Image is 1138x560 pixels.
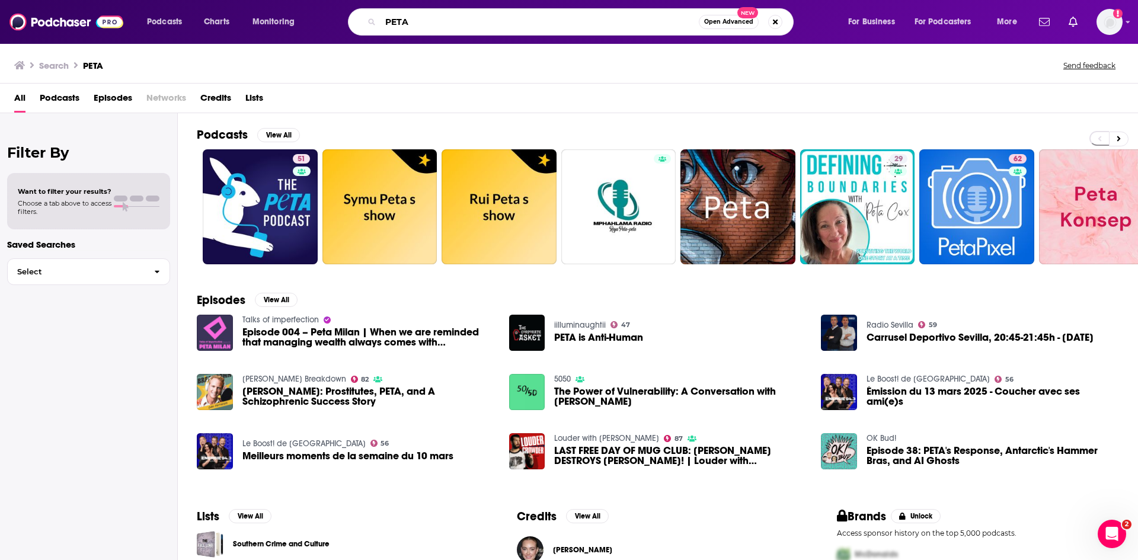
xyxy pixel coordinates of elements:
a: Dan Mathews: Prostitutes, PETA, and A Schizophrenic Success Story [242,386,495,407]
a: 62 [919,149,1034,264]
p: Saved Searches [7,239,170,250]
button: open menu [907,12,989,31]
button: Open AdvancedNew [699,15,759,29]
a: Episodes [94,88,132,113]
img: Émission du 13 mars 2025 - Coucher avec ses ami(e)s [821,374,857,410]
a: PETA is Anti-Human [509,315,545,351]
span: Select [8,268,145,276]
img: The Power of Vulnerability: A Conversation with Peta Slocombe [509,374,545,410]
a: Episode 38: PETA's Response, Antarctic's Hammer Bras, and AI Ghosts [867,446,1119,466]
a: Lists [245,88,263,113]
a: 51 [203,149,318,264]
button: open menu [840,12,910,31]
a: 56 [370,440,389,447]
a: LAST FREE DAY OF MUG CLUB: VIVEK DESTROYS DON LEMON! | Louder with Crowder [509,433,545,469]
a: Meilleurs moments de la semaine du 10 mars [242,451,453,461]
h2: Lists [197,509,219,524]
a: 29 [890,154,907,164]
span: Logged in as WesBurdett [1097,9,1123,35]
img: User Profile [1097,9,1123,35]
a: Carrusel Deportivo Sevilla, 20:45-21:45h - 08/12/2024 [821,315,857,351]
span: 47 [621,322,630,328]
a: EpisodesView All [197,293,298,308]
a: Charts [196,12,236,31]
span: 56 [1005,377,1014,382]
a: CreditsView All [517,509,609,524]
span: Want to filter your results? [18,187,111,196]
img: Episode 38: PETA's Response, Antarctic's Hammer Bras, and AI Ghosts [821,433,857,469]
img: Meilleurs moments de la semaine du 10 mars [197,433,233,469]
a: All [14,88,25,113]
a: 29 [800,149,915,264]
span: 59 [929,322,937,328]
a: Peta Murgatroyd [553,545,612,555]
h2: Credits [517,509,557,524]
h2: Podcasts [197,127,248,142]
a: Show notifications dropdown [1064,12,1082,32]
span: The Power of Vulnerability: A Conversation with [PERSON_NAME] [554,386,807,407]
a: Le Boost! de Montréal [242,439,366,449]
a: Credits [200,88,231,113]
button: Select [7,258,170,285]
a: PodcastsView All [197,127,300,142]
button: open menu [989,12,1032,31]
span: 51 [298,153,305,165]
a: OK Bud! [867,433,896,443]
a: Louder with Crowder [554,433,659,443]
span: For Podcasters [915,14,971,30]
a: Carrusel Deportivo Sevilla, 20:45-21:45h - 08/12/2024 [867,332,1094,343]
span: Carrusel Deportivo Sevilla, 20:45-21:45h - [DATE] [867,332,1094,343]
span: Southern Crime and Culture [197,531,223,558]
span: 82 [361,377,369,382]
a: Podcasts [40,88,79,113]
span: More [997,14,1017,30]
span: For Business [848,14,895,30]
a: 47 [610,321,630,328]
span: 2 [1122,520,1131,529]
a: Émission du 13 mars 2025 - Coucher avec ses ami(e)s [867,386,1119,407]
a: Talks of imperfection [242,315,319,325]
button: Send feedback [1060,60,1119,71]
a: 62 [1009,154,1027,164]
span: [PERSON_NAME]: Prostitutes, PETA, and A Schizophrenic Success Story [242,386,495,407]
button: View All [257,128,300,142]
img: Episode 004 – Peta Milan | When we are reminded that managing wealth always comes with responsibi... [197,315,233,351]
span: Choose a tab above to access filters. [18,199,111,216]
a: Southern Crime and Culture [233,537,330,551]
button: View All [229,509,271,523]
span: McDonalds [855,549,898,559]
a: LAST FREE DAY OF MUG CLUB: VIVEK DESTROYS DON LEMON! | Louder with Crowder [554,446,807,466]
span: PETA is Anti-Human [554,332,643,343]
a: ListsView All [197,509,271,524]
span: Networks [146,88,186,113]
span: 29 [894,153,903,165]
span: LAST FREE DAY OF MUG CLUB: [PERSON_NAME] DESTROYS [PERSON_NAME]! | Louder with [PERSON_NAME] [554,446,807,466]
span: Monitoring [252,14,295,30]
button: View All [566,509,609,523]
a: Show notifications dropdown [1034,12,1054,32]
a: 51 [293,154,310,164]
span: 62 [1014,153,1022,165]
img: Podchaser - Follow, Share and Rate Podcasts [9,11,123,33]
span: Podcasts [147,14,182,30]
a: 82 [351,376,369,383]
a: Mayim Bialik's Breakdown [242,374,346,384]
a: Le Boost! de Montréal [867,374,990,384]
button: Unlock [891,509,941,523]
img: Dan Mathews: Prostitutes, PETA, and A Schizophrenic Success Story [197,374,233,410]
span: 87 [675,436,683,441]
a: 56 [995,376,1014,383]
h3: Search [39,60,69,71]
